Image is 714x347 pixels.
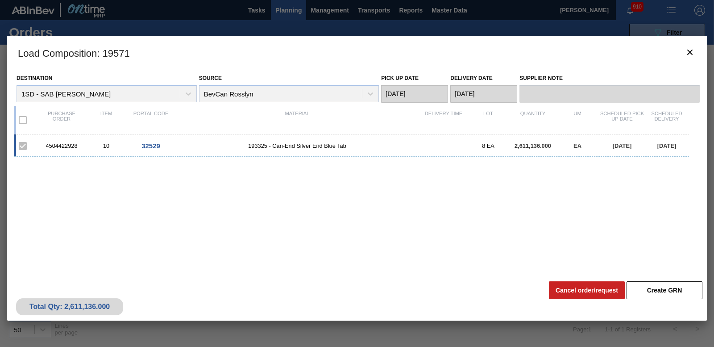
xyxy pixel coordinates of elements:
button: Create GRN [627,281,702,299]
div: 10 [84,142,129,149]
button: Cancel order/request [549,281,625,299]
div: Go to Order [129,142,173,150]
div: Scheduled Pick up Date [600,111,644,130]
span: [DATE] [657,142,676,149]
div: Quantity [511,111,555,130]
div: Delivery Time [421,111,466,130]
label: Pick up Date [381,75,419,81]
div: 8 EA [466,142,511,149]
span: EA [573,142,581,149]
input: mm/dd/yyyy [381,85,448,103]
div: Purchase order [39,111,84,130]
label: Destination [17,75,52,81]
label: Source [199,75,222,81]
div: Total Qty: 2,611,136.000 [23,303,116,311]
label: Delivery Date [450,75,492,81]
div: Lot [466,111,511,130]
div: Material [173,111,421,130]
label: Supplier Note [519,72,700,85]
h3: Load Composition : 19571 [7,36,707,70]
span: 2,611,136.000 [515,142,551,149]
input: mm/dd/yyyy [450,85,517,103]
div: UM [555,111,600,130]
div: Item [84,111,129,130]
div: 4504422928 [39,142,84,149]
span: 32529 [141,142,160,150]
div: Portal code [129,111,173,130]
span: 193325 - Can-End Silver End Blue Tab [173,142,421,149]
span: [DATE] [613,142,631,149]
div: Scheduled Delivery [644,111,689,130]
